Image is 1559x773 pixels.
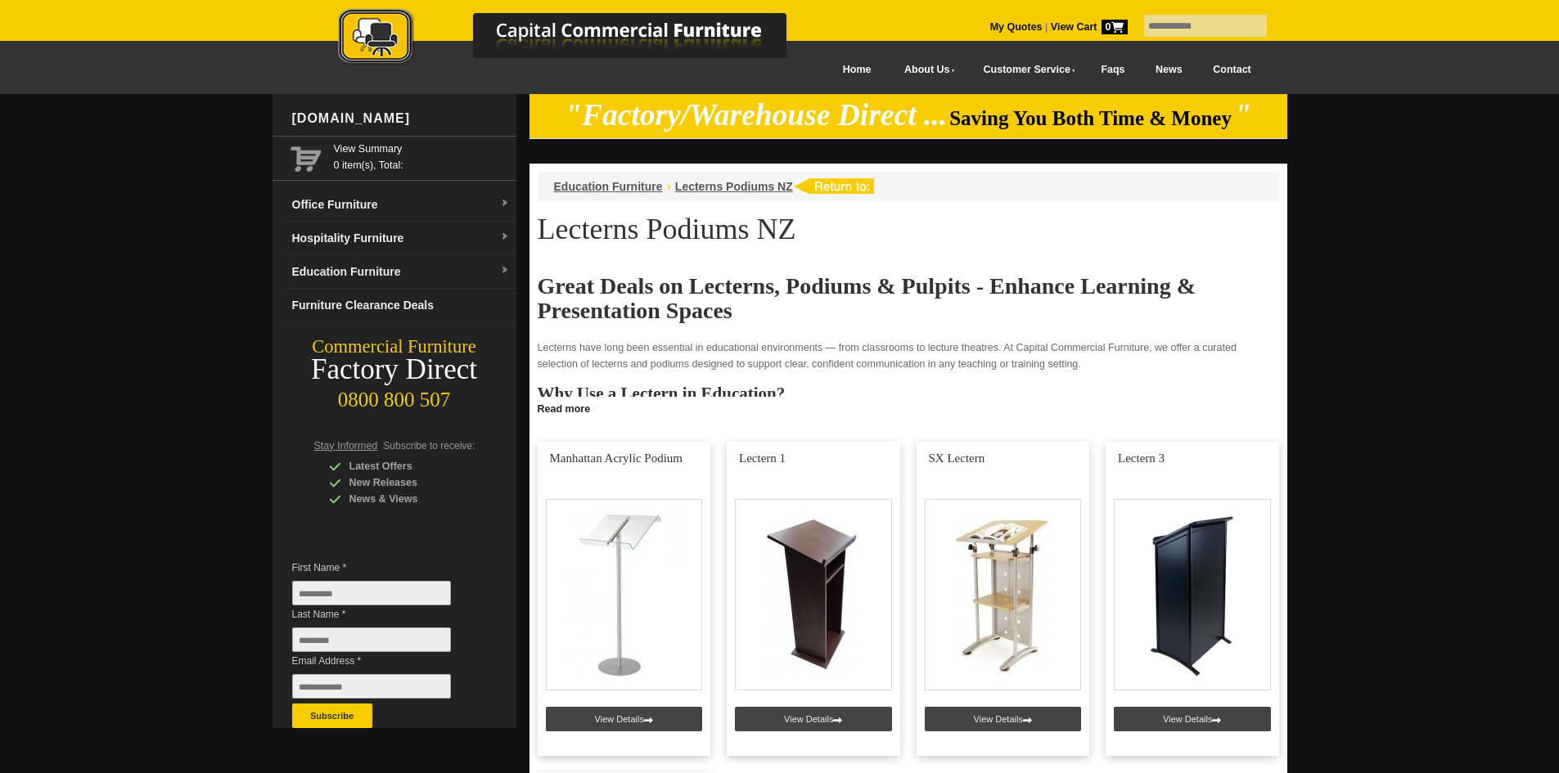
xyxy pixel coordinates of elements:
[886,52,965,88] a: About Us
[286,188,516,222] a: Office Furnituredropdown
[286,255,516,289] a: Education Furnituredropdown
[292,653,475,669] span: Email Address *
[538,384,786,403] strong: Why Use a Lectern in Education?
[990,21,1043,33] a: My Quotes
[329,474,484,491] div: New Releases
[292,606,475,622] span: Last Name *
[793,178,874,194] img: return to
[286,94,516,143] div: [DOMAIN_NAME]
[1048,21,1127,33] a: View Cart0
[965,52,1085,88] a: Customer Service
[554,180,663,193] a: Education Furniture
[538,339,1279,372] p: Lecterns have long been essential in educational environments — from classrooms to lecture theatr...
[334,141,510,171] span: 0 item(s), Total:
[383,440,475,452] span: Subscribe to receive:
[949,107,1232,129] span: Saving You Both Time & Money
[1086,52,1141,88] a: Faqs
[273,380,516,411] div: 0800 800 507
[1140,52,1197,88] a: News
[538,213,1279,245] h1: Lecterns Podiums NZ
[292,703,372,728] button: Subscribe
[329,491,484,507] div: News & Views
[667,178,671,195] li: ›
[1102,20,1128,34] span: 0
[334,141,510,157] a: View Summary
[529,397,1287,417] a: Click to read more
[286,222,516,255] a: Hospitality Furnituredropdown
[292,581,451,605] input: First Name *
[500,199,510,209] img: dropdown
[292,674,451,699] input: Email Address *
[500,266,510,276] img: dropdown
[293,8,866,68] img: Capital Commercial Furniture Logo
[565,98,947,132] em: "Factory/Warehouse Direct ...
[1197,52,1266,88] a: Contact
[273,358,516,381] div: Factory Direct
[500,232,510,242] img: dropdown
[675,180,793,193] a: Lecterns Podiums NZ
[329,458,484,474] div: Latest Offers
[286,289,516,322] a: Furniture Clearance Deals
[1234,98,1251,132] em: "
[292,560,475,576] span: First Name *
[273,335,516,358] div: Commercial Furniture
[1051,21,1128,33] strong: View Cart
[293,8,866,73] a: Capital Commercial Furniture Logo
[538,273,1196,323] strong: Great Deals on Lecterns, Podiums & Pulpits - Enhance Learning & Presentation Spaces
[314,440,378,452] span: Stay Informed
[292,627,451,652] input: Last Name *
